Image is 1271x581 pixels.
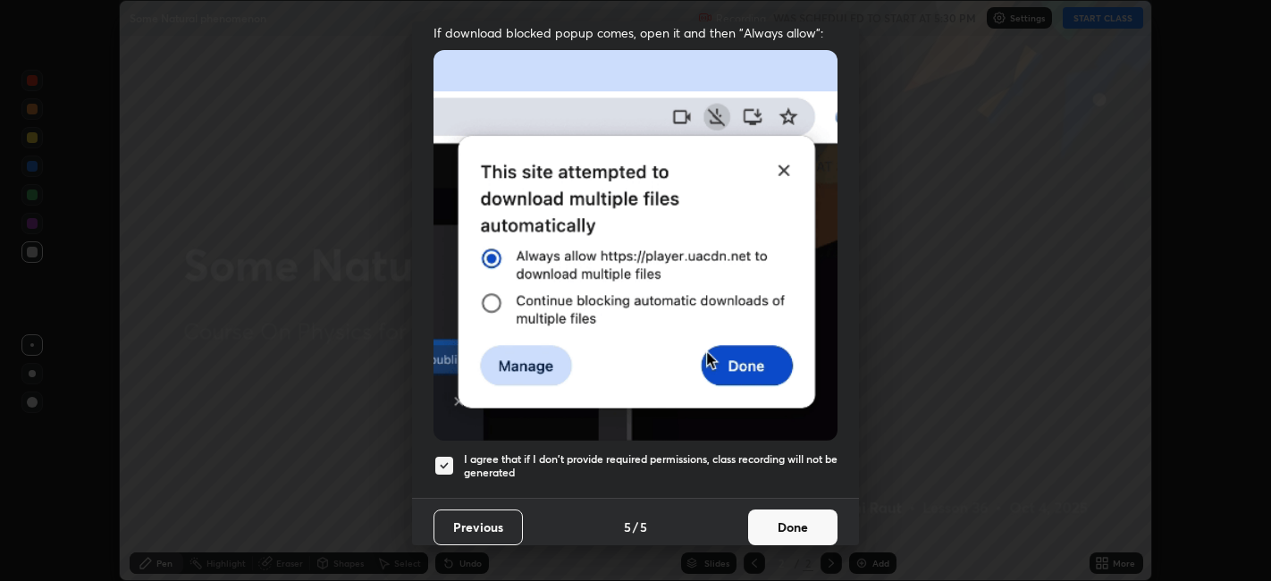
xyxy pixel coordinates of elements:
h4: / [633,518,638,536]
button: Done [748,509,838,545]
h5: I agree that if I don't provide required permissions, class recording will not be generated [464,452,838,480]
span: If download blocked popup comes, open it and then "Always allow": [433,24,838,41]
button: Previous [433,509,523,545]
img: downloads-permission-blocked.gif [433,50,838,441]
h4: 5 [624,518,631,536]
h4: 5 [640,518,647,536]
